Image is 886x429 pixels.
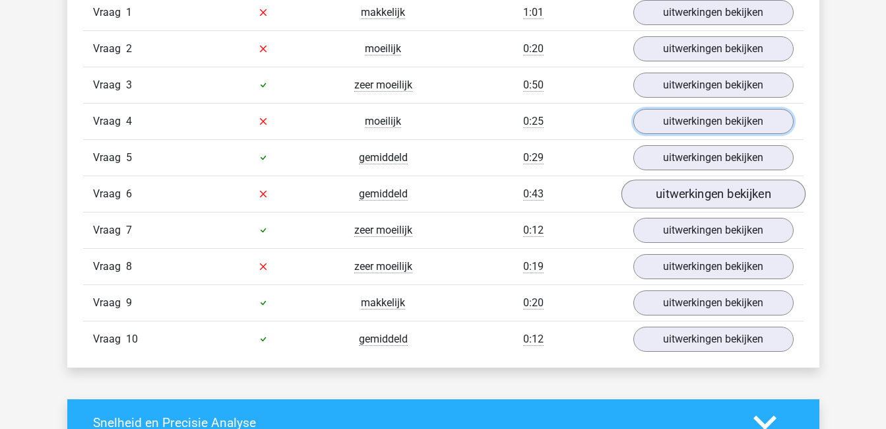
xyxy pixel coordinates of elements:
span: zeer moeilijk [354,224,412,237]
span: moeilijk [365,42,401,55]
span: Vraag [93,259,126,275]
span: gemiddeld [359,187,408,201]
span: 0:50 [523,79,544,92]
span: makkelijk [361,296,405,310]
span: 4 [126,115,132,127]
span: gemiddeld [359,151,408,164]
span: Vraag [93,295,126,311]
span: 0:12 [523,224,544,237]
span: 9 [126,296,132,309]
span: Vraag [93,222,126,238]
span: Vraag [93,114,126,129]
span: Vraag [93,41,126,57]
span: 3 [126,79,132,91]
span: Vraag [93,150,126,166]
span: moeilijk [365,115,401,128]
a: uitwerkingen bekijken [633,73,794,98]
span: zeer moeilijk [354,79,412,92]
a: uitwerkingen bekijken [633,254,794,279]
span: 0:43 [523,187,544,201]
span: 0:29 [523,151,544,164]
a: uitwerkingen bekijken [633,327,794,352]
a: uitwerkingen bekijken [633,109,794,134]
span: 0:20 [523,42,544,55]
span: Vraag [93,5,126,20]
span: gemiddeld [359,333,408,346]
a: uitwerkingen bekijken [633,218,794,243]
span: 6 [126,187,132,200]
span: 0:19 [523,260,544,273]
span: zeer moeilijk [354,260,412,273]
span: makkelijk [361,6,405,19]
span: Vraag [93,186,126,202]
span: 0:25 [523,115,544,128]
span: 5 [126,151,132,164]
a: uitwerkingen bekijken [633,290,794,315]
span: 10 [126,333,138,345]
span: 7 [126,224,132,236]
a: uitwerkingen bekijken [633,36,794,61]
span: 8 [126,260,132,273]
span: 2 [126,42,132,55]
a: uitwerkingen bekijken [633,145,794,170]
span: 1:01 [523,6,544,19]
span: 1 [126,6,132,18]
span: Vraag [93,77,126,93]
span: 0:12 [523,333,544,346]
a: uitwerkingen bekijken [621,180,805,209]
span: 0:20 [523,296,544,310]
span: Vraag [93,331,126,347]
